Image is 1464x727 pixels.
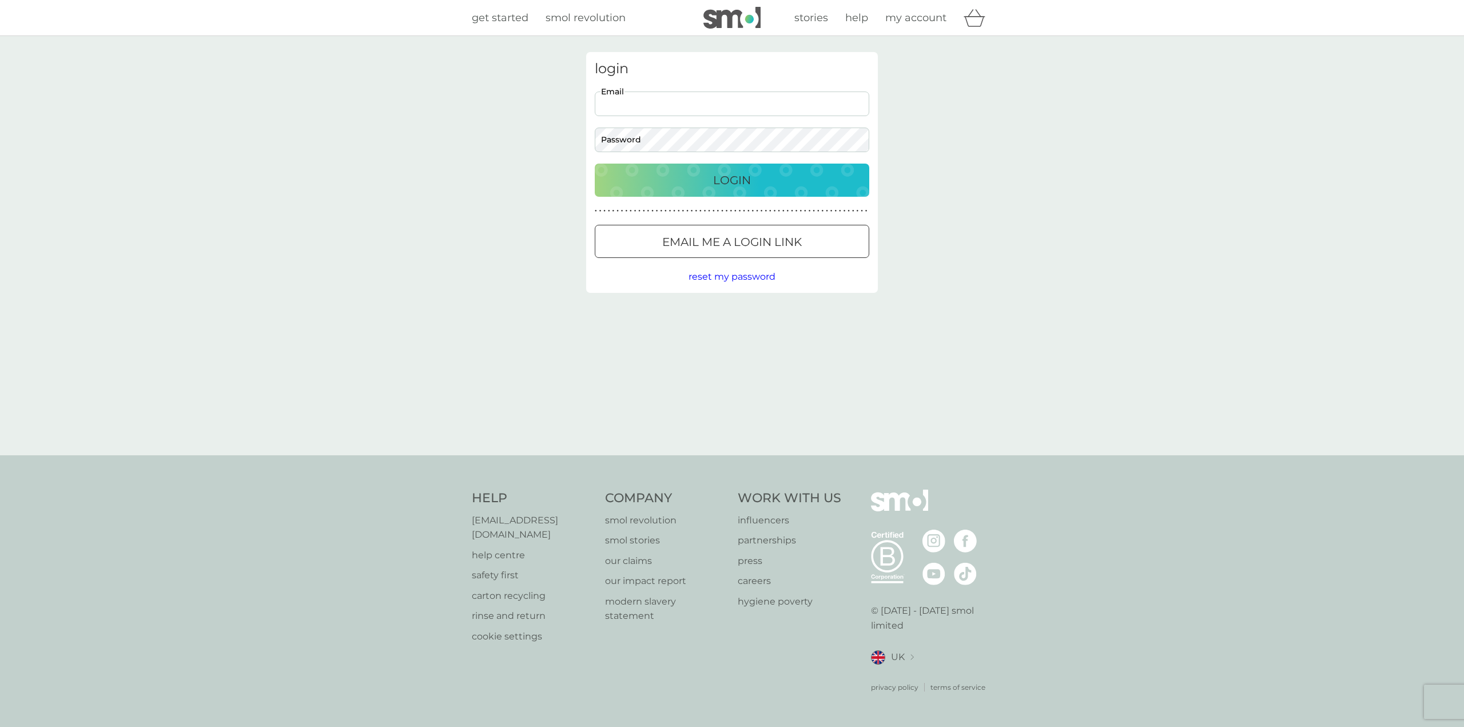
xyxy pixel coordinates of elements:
[595,225,869,258] button: Email me a login link
[472,609,594,623] a: rinse and return
[930,682,985,693] a: terms of service
[954,562,977,585] img: visit the smol Tiktok page
[738,490,841,507] h4: Work With Us
[839,208,841,214] p: ●
[871,490,928,529] img: smol
[595,208,597,214] p: ●
[765,208,767,214] p: ●
[795,208,798,214] p: ●
[605,533,727,548] a: smol stories
[546,10,626,26] a: smol revolution
[472,513,594,542] a: [EMAIL_ADDRESS][DOMAIN_NAME]
[708,208,710,214] p: ●
[761,208,763,214] p: ●
[605,513,727,528] a: smol revolution
[826,208,828,214] p: ●
[686,208,689,214] p: ●
[752,208,754,214] p: ●
[743,208,745,214] p: ●
[695,208,697,214] p: ●
[605,554,727,569] a: our claims
[787,208,789,214] p: ●
[713,171,751,189] p: Login
[605,490,727,507] h4: Company
[809,208,811,214] p: ●
[651,208,654,214] p: ●
[922,530,945,553] img: visit the smol Instagram page
[871,650,885,665] img: UK flag
[605,574,727,589] a: our impact report
[857,208,859,214] p: ●
[813,208,815,214] p: ●
[794,10,828,26] a: stories
[682,208,685,214] p: ●
[891,650,905,665] span: UK
[472,568,594,583] p: safety first
[922,562,945,585] img: visit the smol Youtube page
[830,208,833,214] p: ●
[704,208,706,214] p: ●
[791,208,793,214] p: ●
[747,208,750,214] p: ●
[738,554,841,569] p: press
[595,164,869,197] button: Login
[954,530,977,553] img: visit the smol Facebook page
[678,208,680,214] p: ●
[669,208,671,214] p: ●
[756,208,758,214] p: ●
[885,11,946,24] span: my account
[871,682,918,693] a: privacy policy
[605,594,727,623] a: modern slavery statement
[845,10,868,26] a: help
[638,208,640,214] p: ●
[699,208,702,214] p: ●
[660,208,662,214] p: ●
[634,208,636,214] p: ●
[703,7,761,29] img: smol
[656,208,658,214] p: ●
[885,10,946,26] a: my account
[616,208,619,214] p: ●
[717,208,719,214] p: ●
[689,269,775,284] button: reset my password
[738,574,841,589] a: careers
[817,208,819,214] p: ●
[472,490,594,507] h4: Help
[721,208,723,214] p: ●
[848,208,850,214] p: ●
[662,233,802,251] p: Email me a login link
[599,208,602,214] p: ●
[472,11,528,24] span: get started
[472,548,594,563] p: help centre
[546,11,626,24] span: smol revolution
[774,208,776,214] p: ●
[472,10,528,26] a: get started
[738,533,841,548] a: partnerships
[964,6,992,29] div: basket
[647,208,650,214] p: ●
[472,589,594,603] p: carton recycling
[910,654,914,661] img: select a new location
[799,208,802,214] p: ●
[865,208,868,214] p: ●
[738,594,841,609] p: hygiene poverty
[665,208,667,214] p: ●
[621,208,623,214] p: ●
[625,208,627,214] p: ●
[472,629,594,644] a: cookie settings
[852,208,854,214] p: ●
[738,513,841,528] p: influencers
[689,271,775,282] span: reset my password
[804,208,806,214] p: ●
[861,208,863,214] p: ●
[726,208,728,214] p: ●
